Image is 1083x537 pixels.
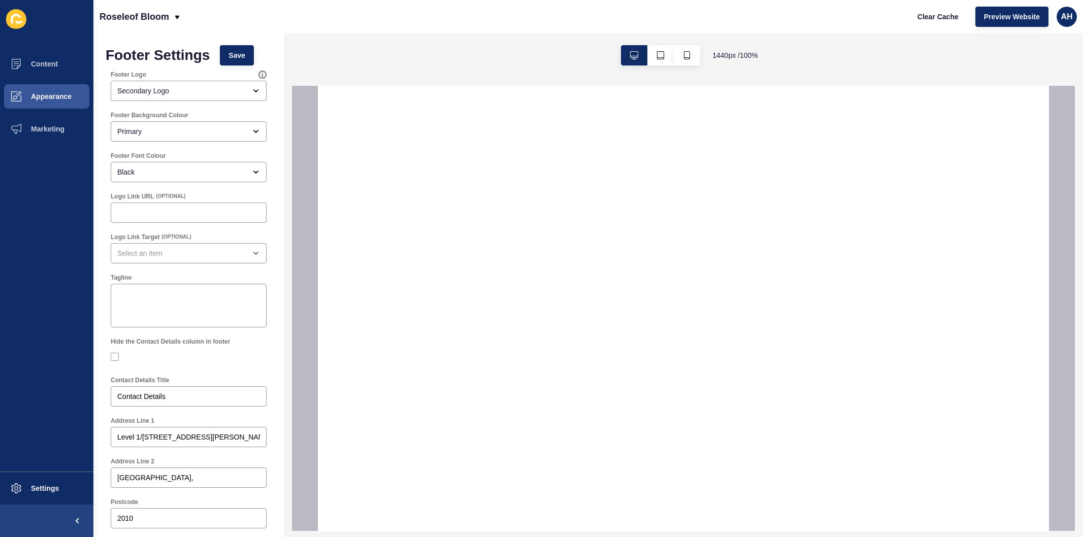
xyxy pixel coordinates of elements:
div: open menu [111,162,267,182]
h1: Footer Settings [106,50,210,60]
button: Save [220,45,254,65]
span: (OPTIONAL) [161,233,191,241]
label: Tagline [111,274,132,282]
label: Hide the Contact Details column in footer [111,338,230,346]
label: Footer Font Colour [111,152,166,160]
p: Roseleof Bloom [100,4,169,29]
span: 1440 px / 100 % [712,50,758,60]
label: Address Line 2 [111,457,154,465]
button: Clear Cache [909,7,967,27]
span: Clear Cache [917,12,959,22]
div: open menu [111,243,267,263]
label: Logo Link Target [111,233,159,241]
div: open menu [111,121,267,142]
label: Address Line 1 [111,417,154,425]
div: open menu [111,81,267,101]
label: Contact Details Title [111,376,169,384]
label: Footer Background Colour [111,111,188,119]
span: (OPTIONAL) [156,193,185,200]
button: Preview Website [975,7,1048,27]
span: Preview Website [984,12,1040,22]
span: Save [228,50,245,60]
label: Footer Logo [111,71,146,79]
label: Postcode [111,498,138,506]
label: Logo Link URL [111,192,154,200]
span: AH [1061,12,1072,22]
